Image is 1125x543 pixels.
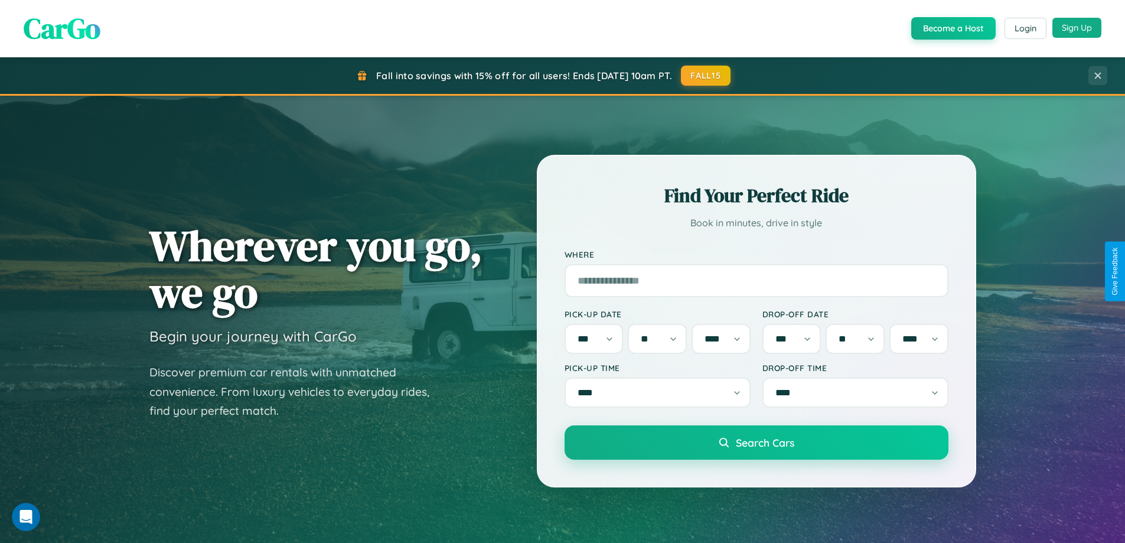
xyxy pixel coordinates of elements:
button: Sign Up [1052,18,1101,38]
span: Search Cars [736,436,794,449]
h2: Find Your Perfect Ride [565,183,948,209]
h3: Begin your journey with CarGo [149,327,357,345]
div: Give Feedback [1111,248,1119,295]
label: Where [565,249,948,259]
label: Drop-off Date [762,309,948,319]
button: Search Cars [565,425,948,460]
label: Pick-up Date [565,309,751,319]
label: Drop-off Time [762,363,948,373]
label: Pick-up Time [565,363,751,373]
h1: Wherever you go, we go [149,222,482,316]
p: Discover premium car rentals with unmatched convenience. From luxury vehicles to everyday rides, ... [149,363,445,421]
span: CarGo [24,9,100,48]
button: FALL15 [681,66,731,86]
p: Book in minutes, drive in style [565,214,948,232]
button: Become a Host [911,17,996,40]
span: Fall into savings with 15% off for all users! Ends [DATE] 10am PT. [376,70,672,82]
button: Login [1005,18,1046,39]
iframe: Intercom live chat [12,503,40,531]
